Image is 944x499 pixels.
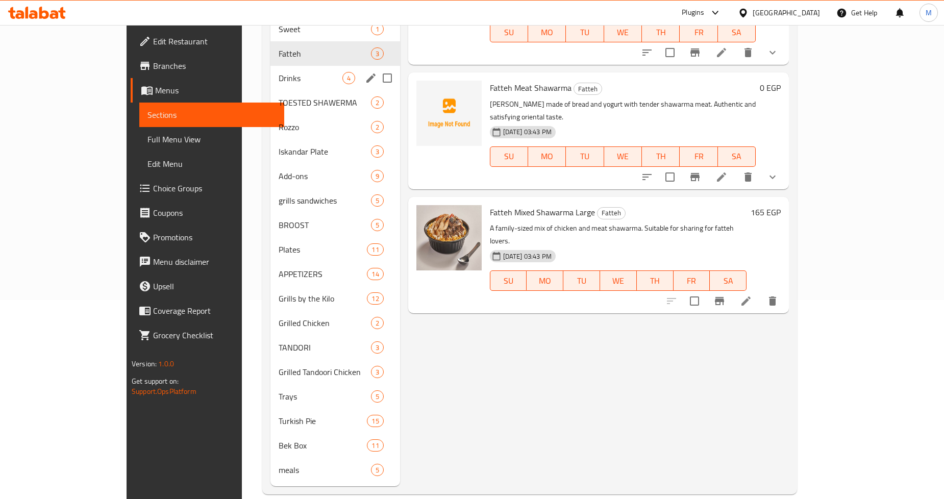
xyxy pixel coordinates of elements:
[597,207,626,219] div: Fatteh
[270,90,400,115] div: TOESTED SHAWERMA2
[153,35,276,47] span: Edit Restaurant
[270,17,400,41] div: Sweet1
[528,22,566,42] button: MO
[270,164,400,188] div: Add-ons9
[604,22,642,42] button: WE
[490,98,756,123] p: [PERSON_NAME] made of bread and yogurt with tender shawarma meat. Authentic and satisfying orient...
[718,146,756,167] button: SA
[600,270,637,291] button: WE
[490,222,747,247] p: A family-sized mix of chicken and meat shawarma. Suitable for sharing for fatteh lovers.
[270,213,400,237] div: BROOST5
[490,146,528,167] button: SU
[371,49,383,59] span: 3
[710,270,747,291] button: SA
[342,72,355,84] div: items
[270,286,400,311] div: Grills by the Kilo12
[279,366,371,378] div: Grilled Tandoori Chicken
[132,385,196,398] a: Support.OpsPlatform
[371,367,383,377] span: 3
[131,274,284,298] a: Upsell
[642,146,680,167] button: TH
[494,273,523,288] span: SU
[416,205,482,270] img: Fatteh Mixed Shawarma Large
[718,22,756,42] button: SA
[760,81,781,95] h6: 0 EGP
[926,7,932,18] span: M
[279,390,371,403] span: Trays
[153,231,276,243] span: Promotions
[659,166,681,188] span: Select to update
[279,170,371,182] span: Add-ons
[279,317,371,329] span: Grilled Chicken
[642,22,680,42] button: TH
[678,273,706,288] span: FR
[279,219,371,231] span: BROOST
[646,25,676,40] span: TH
[363,70,379,86] button: edit
[766,171,779,183] svg: Show Choices
[714,273,742,288] span: SA
[371,465,383,475] span: 5
[682,7,704,19] div: Plugins
[270,409,400,433] div: Turkish Pie15
[279,96,371,109] span: TOESTED SHAWERMA
[279,268,367,280] span: APPETIZERS
[270,188,400,213] div: grills sandwiches5
[367,245,383,255] span: 11
[367,269,383,279] span: 14
[371,23,384,35] div: items
[270,335,400,360] div: TANDORI3
[153,329,276,341] span: Grocery Checklist
[270,115,400,139] div: Rozzo2
[674,270,710,291] button: FR
[494,149,524,164] span: SU
[371,341,384,354] div: items
[279,72,342,84] span: Drinks
[722,25,752,40] span: SA
[367,439,383,452] div: items
[367,243,383,256] div: items
[139,152,284,176] a: Edit Menu
[371,96,384,109] div: items
[158,357,174,370] span: 1.0.0
[604,273,633,288] span: WE
[635,40,659,65] button: sort-choices
[499,252,556,261] span: [DATE] 03:43 PM
[279,439,367,452] span: Bek Box
[279,121,371,133] span: Rozzo
[279,292,367,305] span: Grills by the Kilo
[494,25,524,40] span: SU
[680,146,717,167] button: FR
[528,146,566,167] button: MO
[131,78,284,103] a: Menus
[270,237,400,262] div: Plates11
[270,384,400,409] div: Trays5
[343,73,355,83] span: 4
[371,145,384,158] div: items
[270,139,400,164] div: Iskandar Plate3
[270,360,400,384] div: Grilled Tandoori Chicken3
[367,294,383,304] span: 12
[279,464,371,476] span: meals
[147,133,276,145] span: Full Menu View
[371,318,383,328] span: 2
[371,170,384,182] div: items
[279,145,371,158] span: Iskandar Plate
[270,458,400,482] div: meals5
[736,40,760,65] button: delete
[371,171,383,181] span: 9
[371,98,383,108] span: 2
[574,83,602,95] span: Fatteh
[371,196,383,206] span: 5
[683,40,707,65] button: Branch-specific-item
[139,103,284,127] a: Sections
[279,47,371,60] span: Fatteh
[279,194,371,207] span: grills sandwiches
[367,292,383,305] div: items
[531,273,559,288] span: MO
